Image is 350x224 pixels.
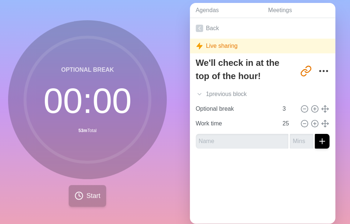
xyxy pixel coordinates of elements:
button: More [316,64,331,78]
a: Back [190,18,336,39]
input: Name [193,116,278,131]
div: 1 previous block [190,87,336,102]
button: Share link [299,64,313,78]
input: Mins [279,116,297,131]
input: Mins [290,134,313,149]
input: Name [193,102,278,116]
button: Start [69,185,106,207]
a: Meetings [262,3,335,18]
span: Start [86,191,100,201]
div: Live sharing [190,39,336,53]
input: Name [196,134,289,149]
input: Mins [279,102,297,116]
a: Agendas [190,3,262,18]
